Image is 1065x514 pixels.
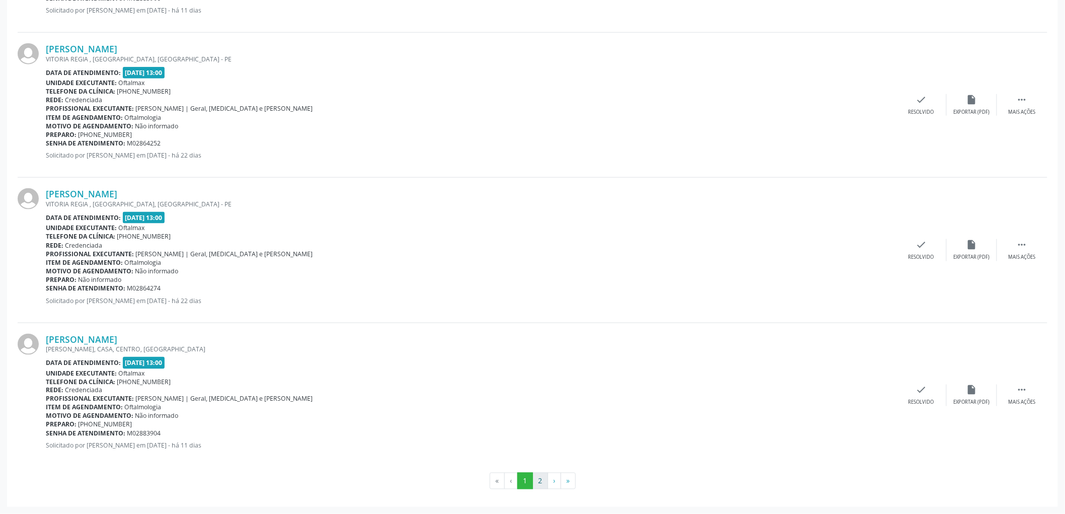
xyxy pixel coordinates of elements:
b: Senha de atendimento: [46,139,125,148]
i: check [916,385,927,396]
b: Data de atendimento: [46,68,121,77]
span: Oftalmologia [125,113,162,122]
span: Oftalmax [119,369,145,378]
span: Não informado [135,267,179,275]
b: Data de atendimento: [46,358,121,367]
button: Go to last page [561,473,576,490]
span: [PERSON_NAME] | Geral, [MEDICAL_DATA] e [PERSON_NAME] [136,104,313,113]
i: check [916,94,927,105]
div: [PERSON_NAME], CASA, CENTRO, [GEOGRAPHIC_DATA] [46,345,896,353]
b: Profissional executante: [46,104,134,113]
span: [PHONE_NUMBER] [117,87,171,96]
span: M02883904 [127,429,161,438]
i:  [1017,239,1028,250]
button: Go to next page [548,473,561,490]
p: Solicitado por [PERSON_NAME] em [DATE] - há 22 dias [46,151,896,160]
b: Senha de atendimento: [46,284,125,292]
span: Oftalmax [119,79,145,87]
span: [PHONE_NUMBER] [79,130,132,139]
i:  [1017,385,1028,396]
span: [PERSON_NAME] | Geral, [MEDICAL_DATA] e [PERSON_NAME] [136,250,313,258]
b: Senha de atendimento: [46,429,125,438]
b: Item de agendamento: [46,403,123,412]
span: [PERSON_NAME] | Geral, [MEDICAL_DATA] e [PERSON_NAME] [136,395,313,403]
span: Credenciada [65,96,103,104]
b: Telefone da clínica: [46,232,115,241]
ul: Pagination [18,473,1047,490]
button: Go to page 2 [532,473,548,490]
div: Exportar (PDF) [954,109,990,116]
b: Preparo: [46,420,77,429]
div: Resolvido [908,254,934,261]
span: Credenciada [65,241,103,250]
div: Mais ações [1009,399,1036,406]
b: Motivo de agendamento: [46,412,133,420]
i: insert_drive_file [966,94,977,105]
b: Motivo de agendamento: [46,267,133,275]
span: [DATE] 13:00 [123,67,165,79]
a: [PERSON_NAME] [46,188,117,199]
b: Profissional executante: [46,395,134,403]
img: img [18,43,39,64]
b: Telefone da clínica: [46,378,115,386]
div: Exportar (PDF) [954,254,990,261]
a: [PERSON_NAME] [46,334,117,345]
p: Solicitado por [PERSON_NAME] em [DATE] - há 22 dias [46,297,896,305]
i: check [916,239,927,250]
b: Motivo de agendamento: [46,122,133,130]
button: Go to page 1 [517,473,533,490]
p: Solicitado por [PERSON_NAME] em [DATE] - há 11 dias [46,6,896,15]
span: M02864274 [127,284,161,292]
b: Profissional executante: [46,250,134,258]
div: Resolvido [908,399,934,406]
span: [PHONE_NUMBER] [117,232,171,241]
b: Rede: [46,96,63,104]
span: Credenciada [65,386,103,395]
span: Não informado [135,412,179,420]
b: Unidade executante: [46,369,117,378]
a: [PERSON_NAME] [46,43,117,54]
div: Mais ações [1009,109,1036,116]
b: Preparo: [46,275,77,284]
b: Rede: [46,241,63,250]
span: [PHONE_NUMBER] [117,378,171,386]
span: Não informado [135,122,179,130]
span: [PHONE_NUMBER] [79,420,132,429]
img: img [18,334,39,355]
b: Item de agendamento: [46,258,123,267]
i: insert_drive_file [966,239,977,250]
b: Preparo: [46,130,77,139]
span: Não informado [79,275,122,284]
i:  [1017,94,1028,105]
span: [DATE] 13:00 [123,212,165,224]
i: insert_drive_file [966,385,977,396]
div: VITORIA REGIA , [GEOGRAPHIC_DATA], [GEOGRAPHIC_DATA] - PE [46,200,896,208]
b: Unidade executante: [46,79,117,87]
span: Oftalmologia [125,403,162,412]
p: Solicitado por [PERSON_NAME] em [DATE] - há 11 dias [46,442,896,450]
span: [DATE] 13:00 [123,357,165,369]
b: Item de agendamento: [46,113,123,122]
div: Exportar (PDF) [954,399,990,406]
span: M02864252 [127,139,161,148]
b: Data de atendimento: [46,213,121,222]
span: Oftalmologia [125,258,162,267]
img: img [18,188,39,209]
div: Resolvido [908,109,934,116]
b: Rede: [46,386,63,395]
b: Telefone da clínica: [46,87,115,96]
div: VITORIA REGIA , [GEOGRAPHIC_DATA], [GEOGRAPHIC_DATA] - PE [46,55,896,63]
b: Unidade executante: [46,224,117,232]
div: Mais ações [1009,254,1036,261]
span: Oftalmax [119,224,145,232]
